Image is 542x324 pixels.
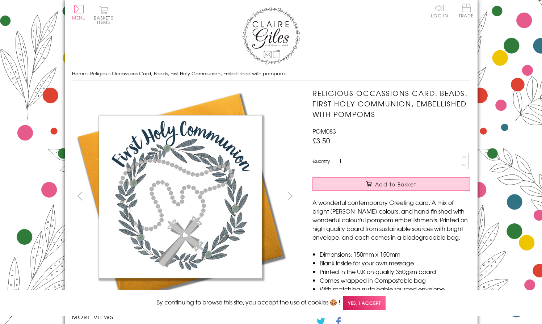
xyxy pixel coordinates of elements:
[375,181,416,188] span: Add to Basket
[72,312,298,321] h3: More views
[72,66,470,81] nav: breadcrumbs
[242,7,300,64] img: Claire Giles Greetings Cards
[72,188,88,204] button: prev
[72,14,86,21] span: Menu
[312,88,470,119] h1: Religious Occassions Card, Beads, First Holy Communion, Embellished with pompoms
[72,88,289,305] img: Religious Occassions Card, Beads, First Holy Communion, Embellished with pompoms
[94,6,114,24] button: Basket0 items
[312,127,336,135] span: POM083
[320,285,470,293] li: With matching sustainable sourced envelope
[312,198,470,241] p: A wonderful contemporary Greeting card. A mix of bright [PERSON_NAME] colours, and hand finished ...
[431,4,448,18] a: Log In
[87,70,89,77] span: ›
[72,5,86,20] button: Menu
[312,158,330,164] label: Quantity
[320,258,470,267] li: Blank inside for your own message
[282,188,298,204] button: next
[343,296,386,310] span: Yes, I accept
[459,4,474,18] span: Trade
[312,135,330,146] span: £3.50
[90,70,286,77] span: Religious Occassions Card, Beads, First Holy Communion, Embellished with pompoms
[97,14,114,25] span: 0 items
[312,177,470,191] button: Add to Basket
[320,267,470,276] li: Printed in the U.K on quality 350gsm board
[320,250,470,258] li: Dimensions: 150mm x 150mm
[320,276,470,285] li: Comes wrapped in Compostable bag
[298,88,515,305] img: Religious Occassions Card, Beads, First Holy Communion, Embellished with pompoms
[459,4,474,19] a: Trade
[72,70,86,77] a: Home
